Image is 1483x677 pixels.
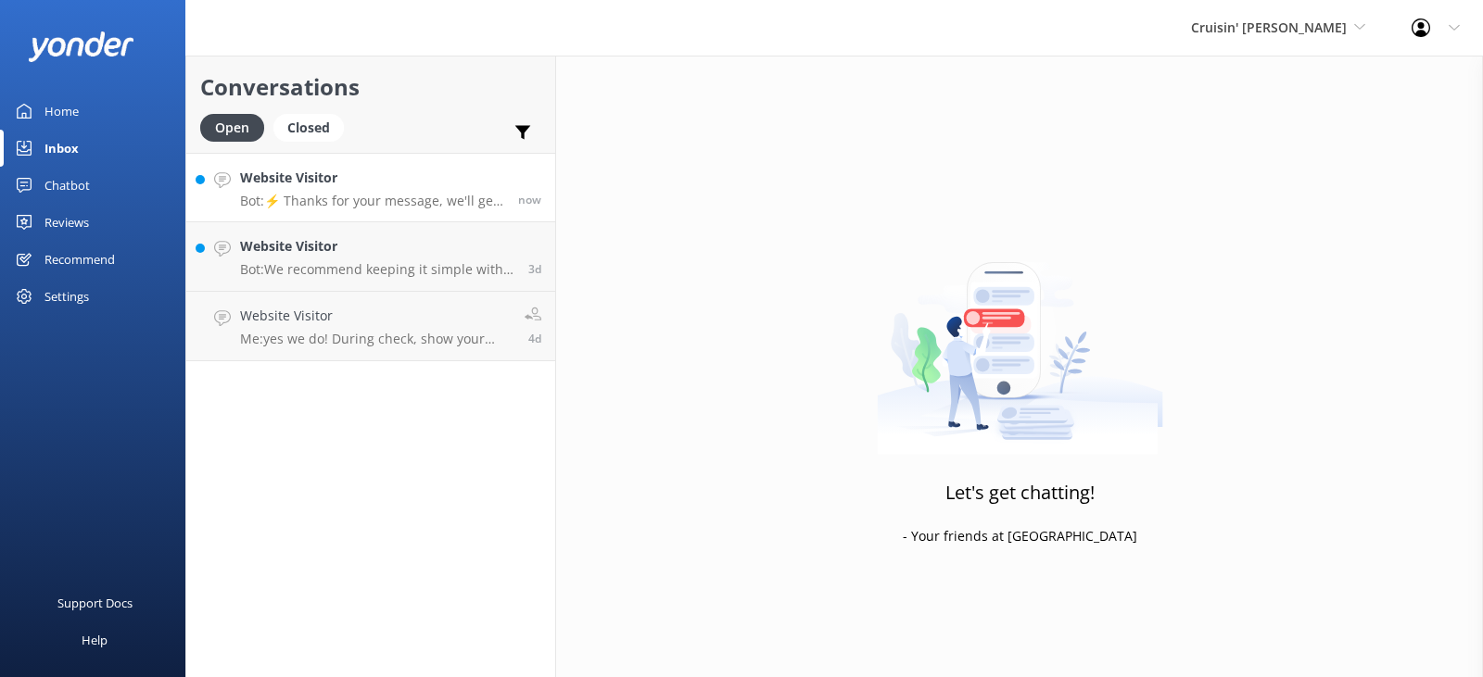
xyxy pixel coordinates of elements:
a: Website VisitorMe:yes we do! During check, show your military ID to your Captain, and we will ref... [186,292,555,361]
span: Sep 15 2025 11:12am (UTC -05:00) America/Cancun [528,261,541,277]
span: Cruisin' [PERSON_NAME] [1191,19,1347,36]
div: Help [82,621,108,658]
p: Me: yes we do! During check, show your military ID to your Captain, and we will refund 10% back t... [240,331,511,347]
a: Website VisitorBot:⚡ Thanks for your message, we'll get back to you as soon as we can. You're als... [186,153,555,222]
a: Website VisitorBot:We recommend keeping it simple with easy snack foods or sandwiches. Remember, ... [186,222,555,292]
div: Home [44,93,79,130]
div: Open [200,114,264,142]
a: Open [200,117,273,137]
div: Recommend [44,241,115,278]
div: Settings [44,278,89,315]
h4: Website Visitor [240,236,514,257]
h4: Website Visitor [240,168,504,188]
p: - Your friends at [GEOGRAPHIC_DATA] [903,526,1137,546]
div: Support Docs [57,584,133,621]
div: Inbox [44,130,79,167]
span: Sep 18 2025 07:52pm (UTC -05:00) America/Cancun [518,192,541,207]
h3: Let's get chatting! [945,478,1095,508]
p: Bot: ⚡ Thanks for your message, we'll get back to you as soon as we can. You're also welcome to k... [240,193,504,209]
h4: Website Visitor [240,306,511,326]
span: Sep 14 2025 10:29am (UTC -05:00) America/Cancun [528,331,541,346]
div: Reviews [44,204,89,241]
h2: Conversations [200,69,541,105]
div: Closed [273,114,344,142]
div: Chatbot [44,167,90,204]
a: Closed [273,117,353,137]
p: Bot: We recommend keeping it simple with easy snack foods or sandwiches. Remember, we’re a fun an... [240,261,514,278]
img: yonder-white-logo.png [28,31,134,62]
img: artwork of a man stealing a conversation from at giant smartphone [877,223,1163,455]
